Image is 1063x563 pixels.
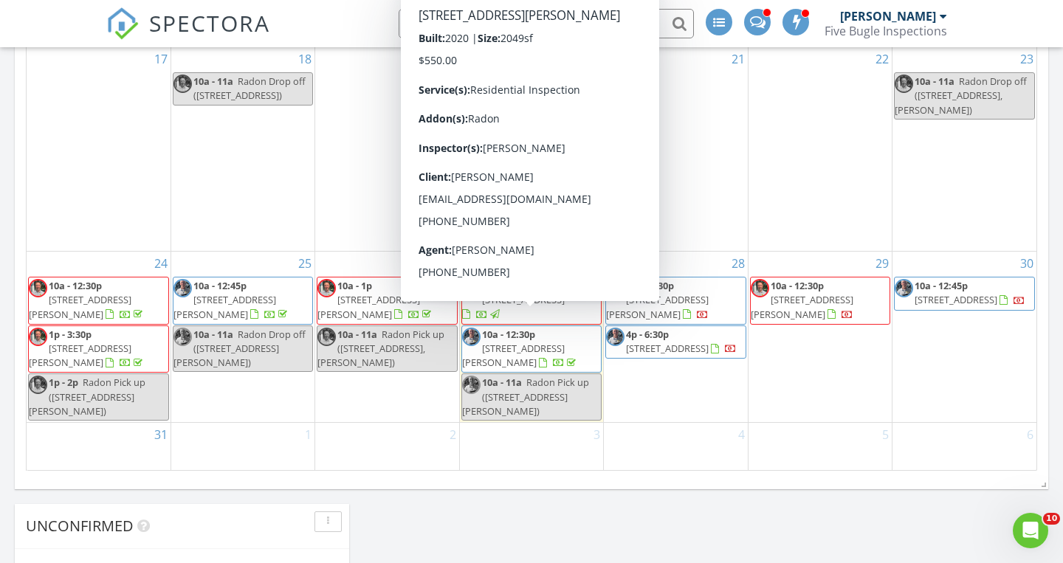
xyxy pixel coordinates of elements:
span: 1p - 3:30p [49,328,92,341]
a: Go to September 2, 2025 [447,423,459,446]
span: Radon Drop off ([STREET_ADDRESS][PERSON_NAME]) [462,156,584,198]
a: 3:30p - 6p [STREET_ADDRESS] [462,204,565,246]
td: Go to August 26, 2025 [315,252,459,423]
span: 10a - 12:30p [771,279,824,292]
a: Go to August 31, 2025 [151,423,171,446]
span: 10a - 12:45p [193,279,247,292]
a: Go to August 23, 2025 [1017,47,1036,71]
a: 10a - 12:45p [STREET_ADDRESS][PERSON_NAME] [173,277,313,325]
a: Go to August 26, 2025 [440,252,459,275]
a: 10a - 1:15p [STREET_ADDRESS] [461,277,602,325]
img: img_7330.jpeg [462,279,481,297]
span: [STREET_ADDRESS][PERSON_NAME] [317,293,420,320]
img: img_7330.jpeg [173,75,192,93]
img: img_3970.jpeg [173,328,192,346]
a: 10a - 12:45p [STREET_ADDRESS][PERSON_NAME] [173,279,290,320]
td: Go to August 27, 2025 [459,252,603,423]
td: Go to August 24, 2025 [27,252,171,423]
span: Radon Pick up ([STREET_ADDRESS][PERSON_NAME]) [29,376,145,417]
td: Go to August 29, 2025 [748,252,892,423]
img: img_7330.jpeg [29,279,47,297]
td: Go to September 2, 2025 [315,422,459,471]
td: Go to August 17, 2025 [27,47,171,252]
span: 10a - 1p [337,279,372,292]
a: 10a - 12:30p [STREET_ADDRESS][PERSON_NAME] [751,279,853,320]
span: 10a - 12:30p [482,75,535,88]
span: [STREET_ADDRESS] [482,218,565,232]
span: 1p - 2p [49,376,78,389]
a: Go to September 3, 2025 [591,423,603,446]
span: 10a - 11a [482,123,522,137]
a: 10a - 12:30p [STREET_ADDRESS][PERSON_NAME] [461,325,602,373]
a: 1p - 3:30p [STREET_ADDRESS][PERSON_NAME] [29,328,145,369]
td: Go to August 30, 2025 [892,252,1036,423]
img: img_3970.jpeg [895,279,913,297]
td: Go to August 21, 2025 [604,47,748,252]
a: Go to August 27, 2025 [584,252,603,275]
a: Go to August 29, 2025 [873,252,892,275]
span: Unconfirmed [26,516,134,536]
a: 10a - 12:30p [STREET_ADDRESS][PERSON_NAME] [462,328,579,369]
a: 10a - 12:45p [STREET_ADDRESS] [915,279,1025,306]
a: 10a - 1p [STREET_ADDRESS][PERSON_NAME] [317,277,457,325]
span: [STREET_ADDRESS] [482,89,565,102]
span: Radon Pick up ([STREET_ADDRESS][PERSON_NAME]) [462,376,589,417]
span: 10a - 11a [915,75,954,88]
img: img_7330.jpeg [462,75,481,93]
img: img_7330.jpeg [751,279,769,297]
a: Go to August 17, 2025 [151,47,171,71]
img: img_3970.jpeg [606,328,625,346]
span: 10a - 11a [193,328,233,341]
span: 3:30p - 6p [482,204,525,218]
span: Radon Drop off ([STREET_ADDRESS][PERSON_NAME]) [173,328,306,369]
td: Go to September 6, 2025 [892,422,1036,471]
img: img_3970.jpeg [606,279,625,297]
td: Go to September 3, 2025 [459,422,603,471]
img: img_7330.jpeg [895,75,913,93]
a: Go to August 20, 2025 [584,47,603,71]
span: Radon Drop off ([STREET_ADDRESS], [PERSON_NAME]) [895,75,1027,116]
a: SPECTORA [106,20,270,51]
a: Go to August 19, 2025 [440,47,459,71]
a: Go to August 18, 2025 [295,47,314,71]
span: 11a - 1:30p [626,279,674,292]
a: 11a - 1:30p [STREET_ADDRESS][PERSON_NAME] [606,279,709,320]
span: 10a - 12:30p [49,279,102,292]
td: Go to August 31, 2025 [27,422,171,471]
a: Go to August 22, 2025 [873,47,892,71]
a: Go to September 1, 2025 [302,423,314,446]
img: img_3970.jpeg [462,328,481,346]
td: Go to August 23, 2025 [892,47,1036,252]
iframe: Intercom live chat [1013,513,1048,548]
td: Go to September 4, 2025 [604,422,748,471]
a: 10a - 12:45p [STREET_ADDRESS] [894,277,1035,310]
a: 1p - 3:30p [STREET_ADDRESS][PERSON_NAME] [28,325,169,373]
td: Go to August 18, 2025 [171,47,314,252]
a: Go to September 4, 2025 [735,423,748,446]
a: Go to August 30, 2025 [1017,252,1036,275]
img: img_7330.jpeg [317,279,336,297]
span: 10a - 11a [193,75,233,88]
a: 10a - 12:30p [STREET_ADDRESS][PERSON_NAME] [29,279,145,320]
span: [STREET_ADDRESS] [482,293,565,306]
div: [PERSON_NAME] [840,9,936,24]
span: [STREET_ADDRESS][PERSON_NAME] [173,293,276,320]
a: 10a - 12:30p [STREET_ADDRESS][PERSON_NAME] [28,277,169,325]
a: Go to August 28, 2025 [729,252,748,275]
span: Radon Drop off ([STREET_ADDRESS]) [193,75,306,102]
span: 10a - 11a [337,328,377,341]
td: Go to September 1, 2025 [171,422,314,471]
span: [STREET_ADDRESS][PERSON_NAME] [751,293,853,320]
span: 10a - 12:30p [482,328,535,341]
td: Go to August 25, 2025 [171,252,314,423]
span: [STREET_ADDRESS][PERSON_NAME] [462,342,565,369]
a: 3:30p - 6p [STREET_ADDRESS] [461,202,602,250]
span: [STREET_ADDRESS][PERSON_NAME] [29,293,131,320]
span: SPECTORA [149,7,270,38]
span: Radon Pick up ([STREET_ADDRESS]) [482,123,589,151]
span: [STREET_ADDRESS] [626,342,709,355]
a: 11a - 1:30p [STREET_ADDRESS][PERSON_NAME] [605,277,746,325]
a: Go to September 6, 2025 [1024,423,1036,446]
img: img_3970.jpeg [462,376,481,394]
img: img_7330.jpeg [462,156,481,175]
